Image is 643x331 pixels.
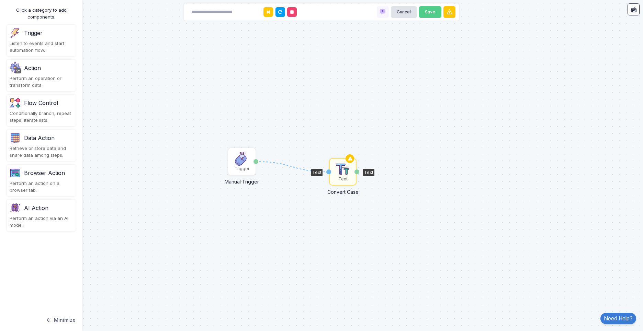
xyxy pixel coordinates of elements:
div: Perform an action via an AI model. [10,215,73,228]
a: Need Help? [600,313,636,324]
div: Data Action [24,134,55,142]
div: Listen to events and start automation flow. [10,40,73,54]
div: Trigger [24,29,43,37]
img: category-v1.png [10,167,21,178]
img: manual.png [235,152,249,166]
button: Save [419,6,441,18]
div: Trigger [235,166,249,172]
img: category-v2.png [10,202,21,213]
div: Text [363,169,374,176]
div: Manual Trigger [213,175,271,185]
div: Conditionally branch, repeat steps, iterate lists. [10,110,73,123]
div: Perform an operation or transform data. [10,75,73,88]
div: Action [24,64,41,72]
div: Text [338,176,348,182]
button: Minimize [45,312,76,328]
img: convert-case.png [336,162,350,176]
div: Perform an action on a browser tab. [10,180,73,193]
button: Cancel [391,6,417,18]
img: category.png [10,132,21,143]
img: flow-v1.png [10,97,21,108]
div: Retrieve or store data and share data among steps. [10,145,73,158]
img: settings.png [10,62,21,73]
div: AI Action [24,204,48,212]
img: trigger.png [10,27,21,38]
div: Browser Action [24,169,65,177]
button: Warnings [443,6,455,18]
div: Click a category to add components. [7,7,76,20]
div: Flow Control [24,99,58,107]
div: Convert Case [314,185,372,196]
div: Text [311,169,323,176]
